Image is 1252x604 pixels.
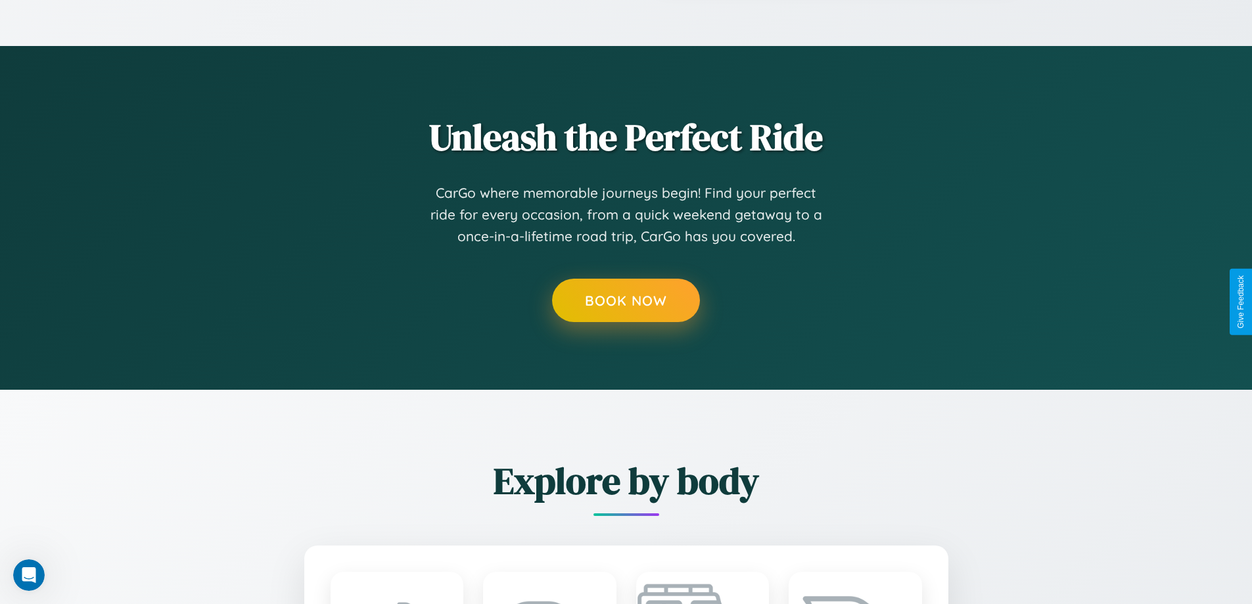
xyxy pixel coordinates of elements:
[429,182,823,248] p: CarGo where memorable journeys begin! Find your perfect ride for every occasion, from a quick wee...
[552,279,700,322] button: Book Now
[232,112,1021,162] h2: Unleash the Perfect Ride
[13,559,45,591] iframe: Intercom live chat
[1236,275,1245,329] div: Give Feedback
[232,455,1021,506] h2: Explore by body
